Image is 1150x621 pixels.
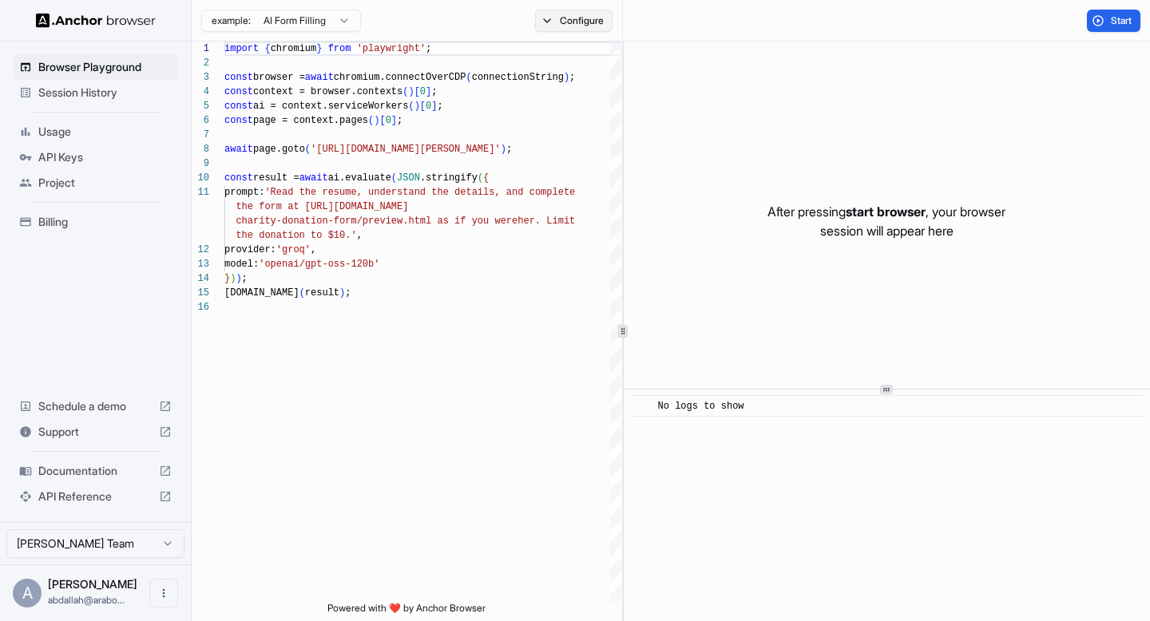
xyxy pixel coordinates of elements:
[13,119,178,144] div: Usage
[420,101,426,112] span: [
[564,72,569,83] span: )
[13,579,42,607] div: A
[253,172,299,184] span: result =
[472,72,564,83] span: connectionString
[212,14,251,27] span: example:
[517,216,575,227] span: her. Limit
[426,101,431,112] span: 0
[414,86,420,97] span: [
[305,72,334,83] span: await
[368,115,374,126] span: (
[391,172,397,184] span: (
[236,201,408,212] span: the form at [URL][DOMAIN_NAME]
[224,144,253,155] span: await
[569,72,575,83] span: ;
[38,463,153,479] span: Documentation
[192,142,209,156] div: 8
[236,216,517,227] span: charity-donation-form/preview.html as if you were
[478,172,483,184] span: (
[236,273,241,284] span: )
[13,209,178,235] div: Billing
[264,43,270,54] span: {
[192,128,209,142] div: 7
[328,172,391,184] span: ai.evaluate
[357,43,426,54] span: 'playwright'
[397,172,420,184] span: JSON
[38,124,172,140] span: Usage
[242,273,248,284] span: ;
[1087,10,1140,32] button: Start
[192,85,209,99] div: 4
[408,101,414,112] span: (
[192,286,209,300] div: 15
[311,144,501,155] span: '[URL][DOMAIN_NAME][PERSON_NAME]'
[276,244,311,255] span: 'groq'
[149,579,178,607] button: Open menu
[224,273,230,284] span: }
[236,230,356,241] span: the donation to $10.'
[328,43,351,54] span: from
[408,86,414,97] span: )
[224,172,253,184] span: const
[327,602,486,621] span: Powered with ❤️ by Anchor Browser
[357,230,363,241] span: ,
[420,86,426,97] span: 0
[316,43,322,54] span: }
[224,187,264,198] span: prompt:
[38,488,153,504] span: API Reference
[13,484,178,509] div: API Reference
[192,300,209,314] div: 16
[334,72,466,83] span: chromium.connectOverCDP
[224,244,276,255] span: provider:
[311,244,316,255] span: ,
[506,144,512,155] span: ;
[253,115,368,126] span: page = context.pages
[224,43,259,54] span: import
[38,59,172,75] span: Browser Playground
[386,115,391,126] span: 0
[38,175,172,191] span: Project
[13,394,178,419] div: Schedule a demo
[224,287,299,299] span: [DOMAIN_NAME]
[414,101,420,112] span: )
[379,115,385,126] span: [
[192,185,209,200] div: 11
[253,101,408,112] span: ai = context.serviceWorkers
[38,214,172,230] span: Billing
[48,577,137,591] span: Abdallah Faza
[420,172,478,184] span: .stringify
[13,458,178,484] div: Documentation
[192,156,209,171] div: 9
[426,86,431,97] span: ]
[299,287,305,299] span: (
[431,101,437,112] span: ]
[224,86,253,97] span: const
[13,170,178,196] div: Project
[192,56,209,70] div: 2
[192,113,209,128] div: 6
[345,287,351,299] span: ;
[192,243,209,257] div: 12
[13,419,178,445] div: Support
[426,43,431,54] span: ;
[638,398,646,414] span: ​
[767,202,1005,240] p: After pressing , your browser session will appear here
[437,101,442,112] span: ;
[13,144,178,170] div: API Keys
[535,10,613,32] button: Configure
[192,271,209,286] div: 14
[224,101,253,112] span: const
[483,172,489,184] span: {
[466,72,471,83] span: (
[224,115,253,126] span: const
[38,85,172,101] span: Session History
[658,401,744,412] span: No logs to show
[36,13,156,28] img: Anchor Logo
[431,86,437,97] span: ;
[192,171,209,185] div: 10
[1111,14,1133,27] span: Start
[271,43,317,54] span: chromium
[397,115,402,126] span: ;
[264,187,552,198] span: 'Read the resume, understand the details, and comp
[253,144,305,155] span: page.goto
